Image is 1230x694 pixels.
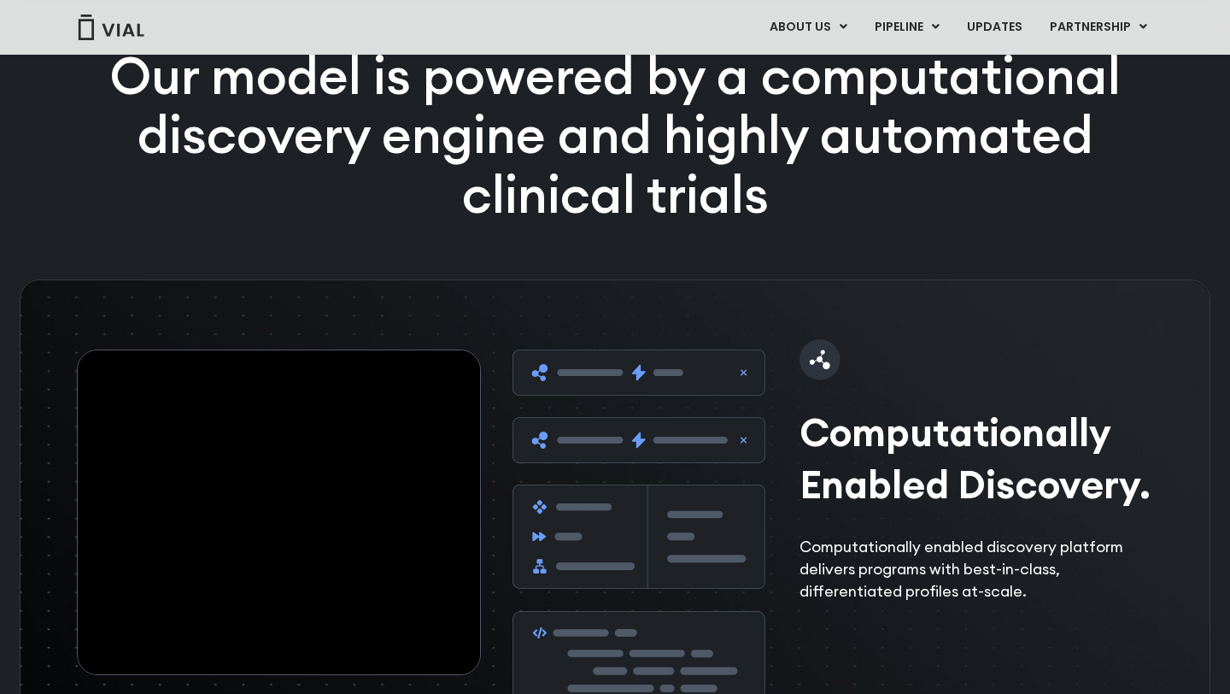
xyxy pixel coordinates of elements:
a: ABOUT USMenu Toggle [756,13,860,42]
p: Computationally enabled discovery platform delivers programs with best-in-class, differentiated p... [799,536,1163,603]
a: PARTNERSHIPMenu Toggle [1036,13,1161,42]
a: UPDATES [953,13,1035,42]
a: PIPELINEMenu Toggle [861,13,952,42]
p: Our model is powered by a computational discovery engine and highly automated clinical trials [65,46,1165,225]
img: molecule-icon [799,339,840,380]
img: Vial Logo [77,15,145,40]
h2: Computationally Enabled Discovery. [799,406,1163,510]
